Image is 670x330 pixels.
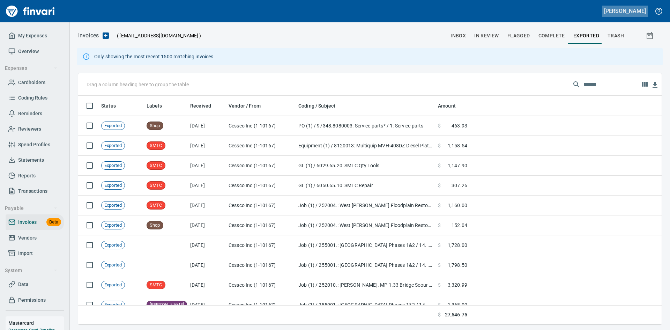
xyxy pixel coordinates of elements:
a: Permissions [6,292,64,308]
span: $ [438,242,441,249]
span: 1,368.00 [448,301,467,308]
h5: [PERSON_NAME] [604,7,646,15]
td: Cessco Inc (1-10167) [226,275,296,295]
span: Status [101,102,125,110]
span: Exported [102,282,125,288]
span: inbox [451,31,466,40]
span: $ [438,222,441,229]
a: Statements [6,152,64,168]
span: Cardholders [18,78,45,87]
a: Overview [6,44,64,59]
a: Import [6,245,64,261]
span: $ [438,162,441,169]
a: InvoicesBeta [6,214,64,230]
span: SMTC [147,182,165,189]
span: Exported [102,142,125,149]
button: Expenses [2,62,60,75]
td: Cessco Inc (1-10167) [226,235,296,255]
span: Exported [102,162,125,169]
span: Reminders [18,109,42,118]
a: Reports [6,168,64,184]
span: Beta [46,218,61,226]
td: PO (1) / 97348.8080003: Service parts* / 1: Service parts [296,116,435,136]
span: Shop [147,123,163,129]
td: [DATE] [187,116,226,136]
td: [DATE] [187,255,226,275]
span: 463.93 [452,122,467,129]
span: Statements [18,156,44,164]
td: GL (1) / 6050.65.10: SMTC Repair [296,176,435,196]
p: ( ) [113,32,201,39]
span: 1,158.54 [448,142,467,149]
td: Job (1) / 255001.: [GEOGRAPHIC_DATA] Phases 1&2 / 14. . 72: P2 DEWATERING ADDED COST / 5: Other [296,235,435,255]
span: Received [190,102,211,110]
td: [DATE] [187,176,226,196]
td: Equipment (1) / 8120013: Multiquip MVH-408DZ Diesel Plate / 90: Engine / 2: Parts/Other [296,136,435,156]
span: $ [438,262,441,269]
span: Transactions [18,187,47,196]
span: Labels [147,102,171,110]
span: Shop [147,222,163,229]
span: Labels [147,102,162,110]
span: 3,320.99 [448,281,467,288]
span: Exported [102,302,125,308]
span: System [5,266,58,275]
td: Cessco Inc (1-10167) [226,295,296,315]
span: Exported [102,123,125,129]
span: Coding Rules [18,94,47,102]
td: [DATE] [187,235,226,255]
span: Exported [102,242,125,249]
span: trash [608,31,624,40]
span: Import [18,249,33,258]
td: [DATE] [187,196,226,215]
td: [DATE] [187,156,226,176]
h6: Mastercard [8,319,64,327]
td: Job (1) / 252004.: West [PERSON_NAME] Floodplain Restoration / 14. . 012: Added 5 Pier Logs / 5: ... [296,215,435,235]
span: Exported [573,31,599,40]
span: 1,728.00 [448,242,467,249]
span: Invoices [18,218,37,227]
span: $ [438,122,441,129]
a: Coding Rules [6,90,64,106]
a: Data [6,277,64,292]
td: [DATE] [187,136,226,156]
img: Finvari [4,3,57,20]
span: SMTC [147,202,165,209]
span: Exported [102,222,125,229]
a: Transactions [6,183,64,199]
span: In Review [474,31,499,40]
span: Exported [102,202,125,209]
span: Reports [18,171,36,180]
span: 307.26 [452,182,467,189]
span: $ [438,281,441,288]
span: Vendor / From [229,102,270,110]
span: Amount [438,102,465,110]
span: My Expenses [18,31,47,40]
span: Expenses [5,64,58,73]
a: Cardholders [6,75,64,90]
span: Amount [438,102,456,110]
nav: breadcrumb [78,31,99,40]
a: Vendors [6,230,64,246]
td: Cessco Inc (1-10167) [226,176,296,196]
span: Received [190,102,220,110]
p: Invoices [78,31,99,40]
span: 1,798.50 [448,262,467,269]
a: Reminders [6,106,64,122]
td: Job (1) / 252010.: [PERSON_NAME]. MP 1.33 Bridge Scour Repair / 8520. .: Pumping Stream Diversion... [296,275,435,295]
span: Coding / Subject [298,102,344,110]
td: [DATE] [187,295,226,315]
span: Permissions [18,296,46,305]
td: [DATE] [187,275,226,295]
span: SMTC [147,142,165,149]
td: Job (1) / 255001.: [GEOGRAPHIC_DATA] Phases 1&2 / 14. . 13: P1 DEWATERING ADDED COST / 5: Other [296,295,435,315]
span: 27,546.75 [445,311,467,318]
td: Cessco Inc (1-10167) [226,116,296,136]
div: Only showing the most recent 1500 matching invoices [94,50,214,63]
button: System [2,264,60,277]
span: $ [438,182,441,189]
p: Drag a column heading here to group the table [87,81,189,88]
span: Spend Profiles [18,140,50,149]
td: [DATE] [187,215,226,235]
